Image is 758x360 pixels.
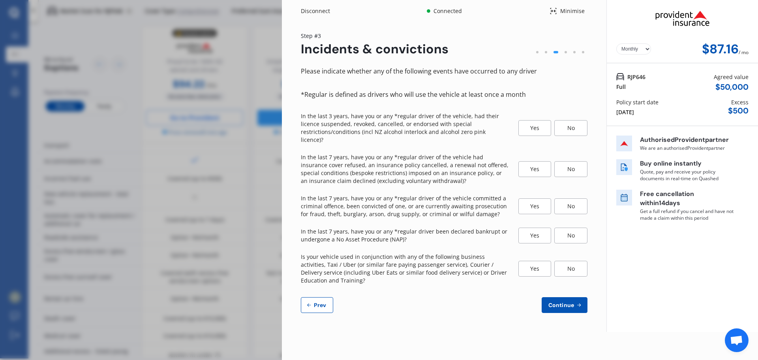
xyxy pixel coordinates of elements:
div: Minimise [557,7,587,15]
div: [DATE] [616,108,634,116]
div: Yes [518,120,552,136]
p: We are an authorised Provident partner [640,145,735,151]
div: $ 500 [728,106,749,115]
div: Full [616,83,626,91]
div: Yes [518,228,552,243]
button: Prev [301,297,333,313]
div: No [554,161,587,177]
img: Provident.png [643,3,722,33]
div: Agreed value [714,73,749,81]
p: In the last 7 years, have you or any *regular driver of the vehicle had insurance cover refused, ... [301,153,509,185]
p: Buy online instantly [640,159,735,168]
span: Continue [547,302,576,308]
button: Continue [542,297,587,313]
span: RJP646 [627,73,645,81]
div: Incidents & convictions [301,42,448,57]
p: In the last 3 years, have you or any *regular driver of the vehicle, had their licence suspended,... [301,112,509,144]
div: Excess [731,98,749,106]
div: No [554,261,587,277]
div: *Regular is defined as drivers who will use the vehicle at least once a month [301,89,587,100]
span: Prev [312,302,328,308]
div: Connected [432,7,463,15]
div: Step # 3 [301,32,448,40]
p: Quote, pay and receive your policy documents in real-time on Quashed [640,168,735,182]
p: In the last 7 years, have you or any *regular driver of the vehicle committed a criminal offence,... [301,194,509,218]
img: insurer icon [616,136,632,151]
div: No [554,120,587,136]
p: Get a full refund if you cancel and have not made a claim within this period [640,208,735,221]
div: Policy start date [616,98,659,106]
img: buy online icon [616,159,632,175]
div: $87.16 [702,42,739,57]
p: Free cancellation within 14 days [640,190,735,208]
div: Yes [518,261,552,277]
div: Disconnect [301,7,339,15]
div: Please indicate whether any of the following events have occurred to any driver [301,66,587,77]
div: No [554,198,587,214]
div: No [554,228,587,243]
p: Authorised Provident partner [640,136,735,145]
div: Yes [518,161,552,177]
div: Yes [518,198,552,214]
p: In the last 7 years, have you or any *regular driver been declared bankrupt or undergone a No Ass... [301,228,509,243]
div: / mo [739,42,749,57]
img: free cancel icon [616,190,632,205]
a: Open chat [725,328,749,352]
p: Is your vehicle used in conjunction with any of the following business activities, Taxi / Uber (o... [301,253,509,285]
div: $ 50,000 [715,83,749,92]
